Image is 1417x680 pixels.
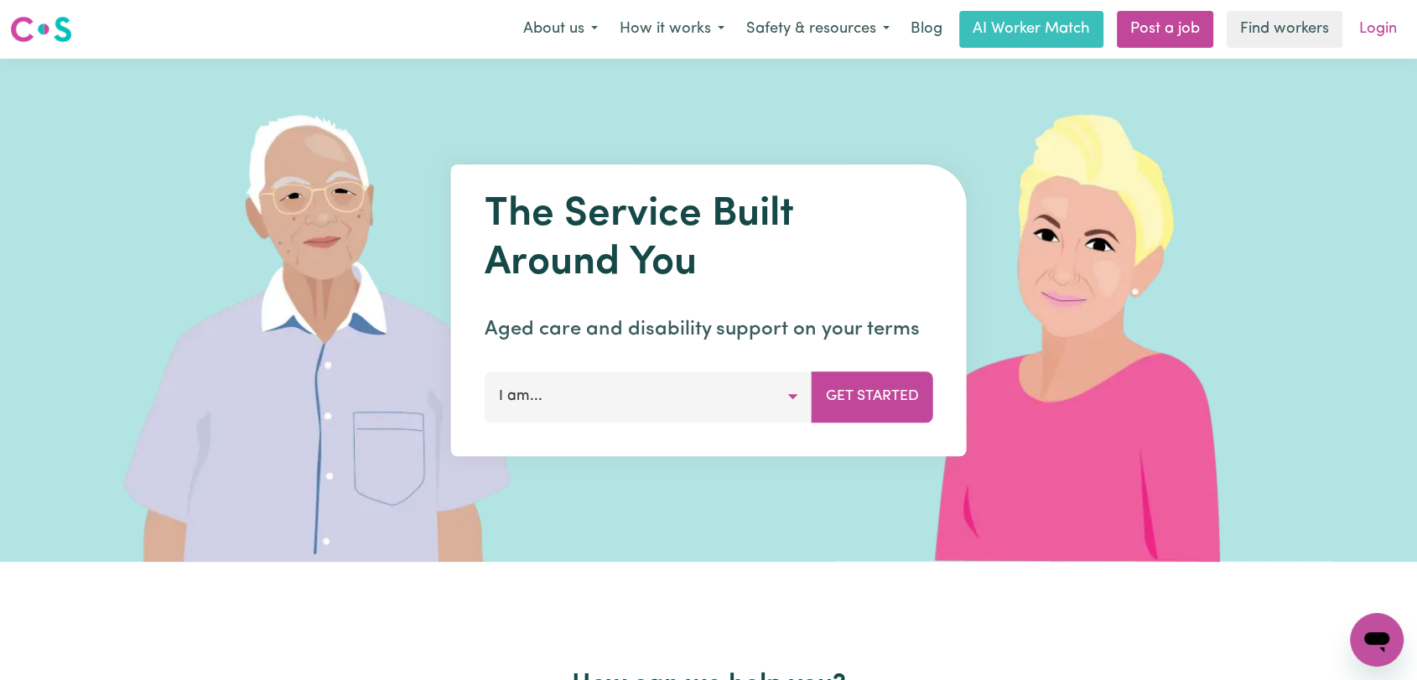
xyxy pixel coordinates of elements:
[485,191,933,288] h1: The Service Built Around You
[812,371,933,422] button: Get Started
[512,12,609,47] button: About us
[1349,11,1407,48] a: Login
[609,12,735,47] button: How it works
[1117,11,1213,48] a: Post a job
[485,314,933,345] p: Aged care and disability support on your terms
[10,10,72,49] a: Careseekers logo
[1350,613,1404,667] iframe: Button to launch messaging window
[735,12,901,47] button: Safety & resources
[901,11,952,48] a: Blog
[1227,11,1342,48] a: Find workers
[959,11,1103,48] a: AI Worker Match
[485,371,812,422] button: I am...
[10,14,72,44] img: Careseekers logo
